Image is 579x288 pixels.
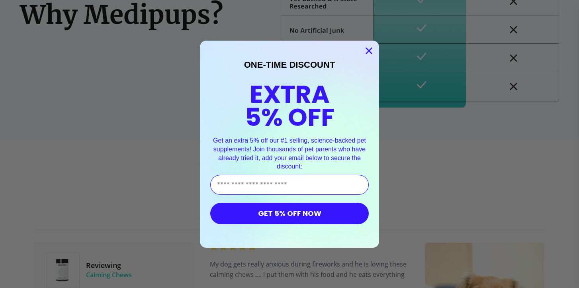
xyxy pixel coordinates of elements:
span: ONE-TIME DISCOUNT [244,60,335,70]
button: Close dialog [362,44,376,58]
button: GET 5% OFF NOW [210,203,369,224]
span: 5% OFF [245,100,334,135]
span: EXTRA [250,77,330,112]
span: Get an extra 5% off our #1 selling, science-backed pet supplements! Join thousands of pet parents... [213,137,366,170]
